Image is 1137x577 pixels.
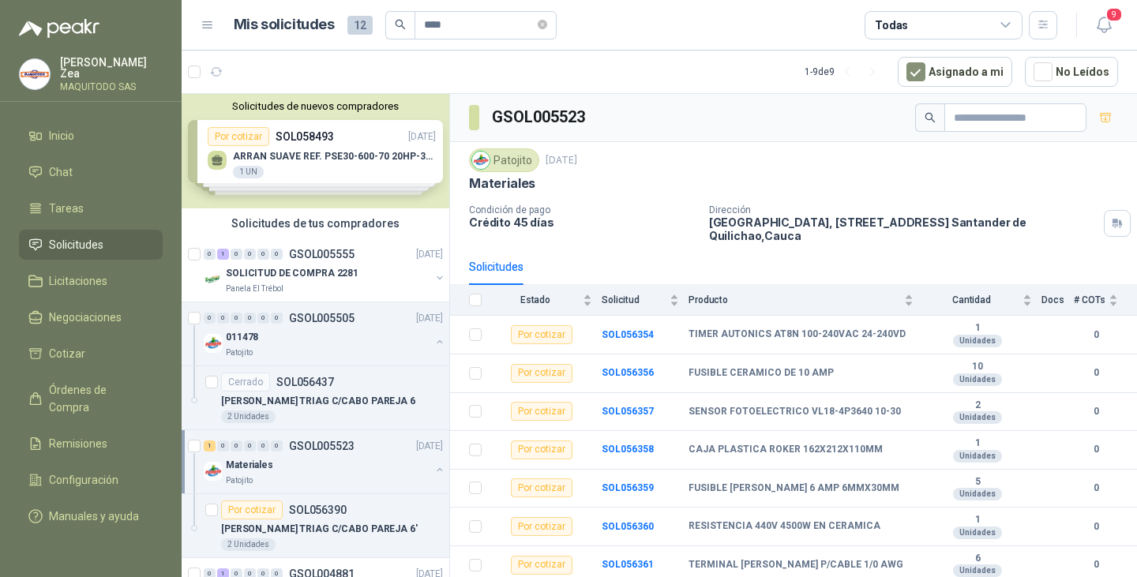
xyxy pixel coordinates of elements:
p: Materiales [469,175,535,192]
div: 0 [257,440,269,451]
div: 0 [244,313,256,324]
div: Por cotizar [511,556,572,575]
div: Unidades [953,488,1002,500]
a: SOL056359 [602,482,654,493]
div: Todas [875,17,908,34]
div: Por cotizar [511,325,572,344]
a: Cotizar [19,339,163,369]
span: Manuales y ayuda [49,508,139,525]
div: 1 - 9 de 9 [805,59,885,84]
div: Solicitudes [469,258,523,275]
span: Solicitud [602,294,666,305]
span: Tareas [49,200,84,217]
span: 9 [1105,7,1123,22]
b: TERMINAL [PERSON_NAME] P/CABLE 1/0 AWG [689,559,903,571]
div: 0 [271,440,283,451]
div: 0 [231,440,242,451]
div: 2 Unidades [221,538,276,551]
p: GSOL005505 [289,313,355,324]
div: 0 [244,249,256,260]
p: Crédito 45 días [469,215,696,229]
a: Remisiones [19,429,163,459]
span: 12 [347,16,373,35]
p: GSOL005555 [289,249,355,260]
img: Company Logo [472,152,490,169]
div: Por cotizar [511,517,572,536]
span: Inicio [49,127,74,144]
div: Unidades [953,335,1002,347]
div: Solicitudes de tus compradores [182,208,449,238]
img: Company Logo [204,462,223,481]
div: Patojito [469,148,539,172]
b: 1 [923,437,1032,450]
div: 2 Unidades [221,410,276,423]
p: [DATE] [546,153,577,168]
span: close-circle [538,20,547,29]
a: SOL056356 [602,367,654,378]
span: search [395,19,406,30]
p: SOL056390 [289,504,347,515]
b: 0 [1074,442,1118,457]
span: Solicitudes [49,236,103,253]
h3: GSOL005523 [492,105,587,129]
a: 0 1 0 0 0 0 GSOL005555[DATE] Company LogoSOLICITUD DE COMPRA 2281Panela El Trébol [204,245,446,295]
button: 9 [1090,11,1118,39]
a: Inicio [19,121,163,151]
b: SENSOR FOTOELECTRICO VL18-4P3640 10-30 [689,406,901,418]
div: Por cotizar [511,478,572,497]
a: 1 0 0 0 0 0 GSOL005523[DATE] Company LogoMaterialesPatojito [204,436,446,487]
img: Company Logo [204,270,223,289]
b: 10 [923,361,1032,373]
a: SOL056358 [602,444,654,455]
p: GSOL005523 [289,440,355,451]
span: Chat [49,163,73,181]
a: Tareas [19,193,163,223]
button: Asignado a mi [898,57,1012,87]
p: Dirección [709,204,1098,215]
div: Por cotizar [221,500,283,519]
div: 0 [271,313,283,324]
button: No Leídos [1025,57,1118,87]
th: Estado [491,285,602,316]
th: Docs [1041,285,1074,316]
span: Negociaciones [49,309,122,326]
b: RESISTENCIA 440V 4500W EN CERAMICA [689,520,880,533]
span: Licitaciones [49,272,107,290]
button: Solicitudes de nuevos compradores [188,100,443,112]
a: Por cotizarSOL056390[PERSON_NAME] TRIAG C/CABO PAREJA 6'2 Unidades [182,494,449,558]
b: 2 [923,399,1032,412]
div: 0 [204,249,216,260]
div: 0 [257,249,269,260]
img: Logo peakr [19,19,99,38]
a: Licitaciones [19,266,163,296]
div: Por cotizar [511,440,572,459]
a: SOL056354 [602,329,654,340]
th: Cantidad [923,285,1041,316]
img: Company Logo [20,59,50,89]
img: Company Logo [204,334,223,353]
th: # COTs [1074,285,1137,316]
b: 1 [923,322,1032,335]
b: SOL056361 [602,559,654,570]
div: Cerrado [221,373,270,392]
th: Solicitud [602,285,689,316]
span: Producto [689,294,901,305]
span: close-circle [538,17,547,32]
p: [PERSON_NAME] TRIAG C/CABO PAREJA 6 [221,394,415,409]
a: Órdenes de Compra [19,375,163,422]
b: SOL056357 [602,406,654,417]
p: [DATE] [416,439,443,454]
a: Manuales y ayuda [19,501,163,531]
a: SOL056360 [602,521,654,532]
p: MAQUITODO SAS [60,82,163,92]
div: 0 [231,249,242,260]
div: Por cotizar [511,364,572,383]
a: Chat [19,157,163,187]
th: Producto [689,285,923,316]
p: [DATE] [416,247,443,262]
b: FUSIBLE CERAMICO DE 10 AMP [689,367,834,380]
